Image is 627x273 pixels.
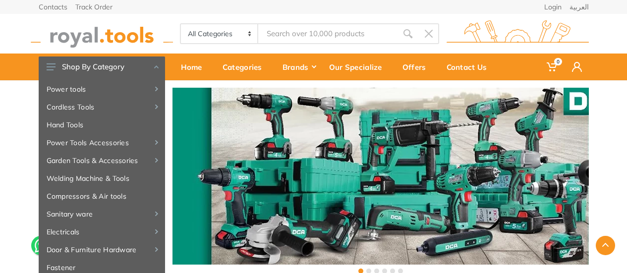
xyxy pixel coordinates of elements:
[39,169,165,187] a: Welding Machine & Tools
[31,20,173,48] img: royal.tools Logo
[75,3,113,10] a: Track Order
[39,98,165,116] a: Cordless Tools
[39,56,165,77] button: Shop By Category
[440,54,501,80] a: Contact Us
[39,241,165,259] a: Door & Furniture Hardware
[258,23,397,44] input: Site search
[216,54,276,80] a: Categories
[540,54,565,80] a: 0
[174,54,216,80] a: Home
[322,56,396,77] div: Our Specialize
[440,56,501,77] div: Contact Us
[174,56,216,77] div: Home
[570,3,589,10] a: العربية
[39,116,165,134] a: Hand Tools
[39,223,165,241] a: Electricals
[39,205,165,223] a: Sanitary ware
[181,24,259,43] select: Category
[39,3,67,10] a: Contacts
[554,58,562,65] span: 0
[39,80,165,98] a: Power tools
[544,3,562,10] a: Login
[39,187,165,205] a: Compressors & Air tools
[322,54,396,80] a: Our Specialize
[216,56,276,77] div: Categories
[396,54,440,80] a: Offers
[447,20,589,48] img: royal.tools Logo
[39,152,165,169] a: Garden Tools & Accessories
[39,134,165,152] a: Power Tools Accessories
[396,56,440,77] div: Offers
[276,56,322,77] div: Brands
